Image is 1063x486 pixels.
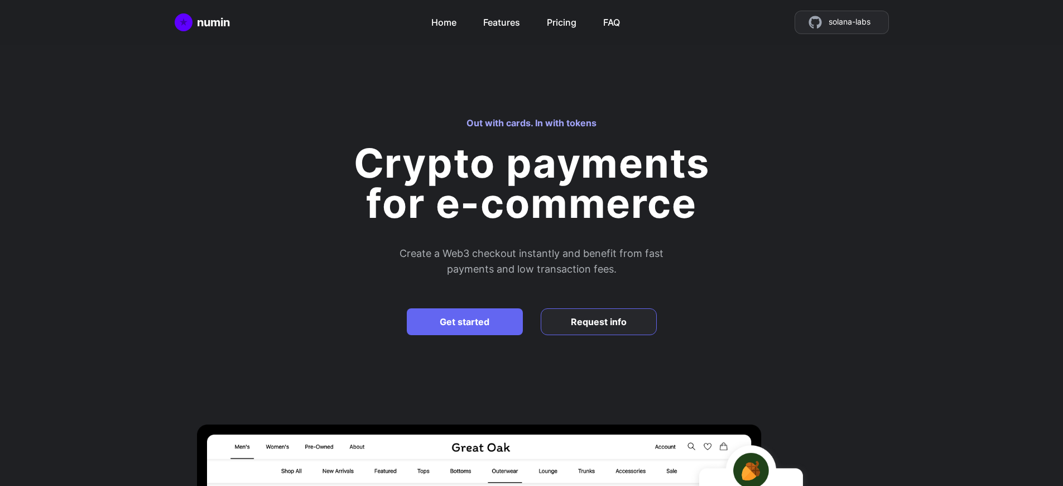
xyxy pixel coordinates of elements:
a: Get started [407,308,523,335]
a: Features [483,11,520,29]
a: FAQ [603,11,620,29]
a: Home [175,13,230,31]
a: source code [795,11,889,34]
div: numin [197,15,230,30]
h3: Out with cards. In with tokens [466,116,597,130]
a: Request info [541,308,657,335]
h1: Crypto payments for e-commerce [354,139,710,227]
span: solana-labs [829,16,870,29]
a: Pricing [547,11,576,29]
a: Home [431,11,456,29]
h2: Create a Web3 checkout instantly and benefit from fast payments and low transaction fees. [281,246,783,277]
